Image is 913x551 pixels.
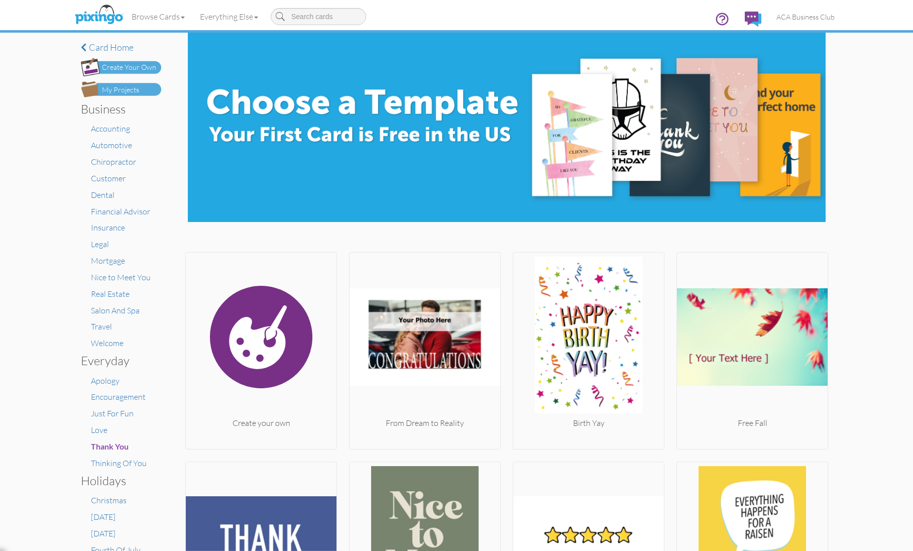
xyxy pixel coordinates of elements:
[91,442,129,452] a: Thank You
[91,272,151,282] a: Nice to Meet You
[91,124,130,134] a: Accounting
[91,305,140,315] a: Salon And Spa
[186,417,336,429] div: Create your own
[102,62,156,73] div: Create Your Own
[124,4,192,29] a: Browse Cards
[677,257,828,417] img: 20250908-205024-9e166ba402a1-250.png
[81,474,154,487] h3: Holidays
[91,321,112,332] a: Travel
[192,4,266,29] a: Everything Else
[513,417,664,429] div: Birth Yay
[91,376,120,386] a: Apology
[271,8,366,25] input: Search cards
[91,495,127,505] a: Christmas
[91,289,130,299] a: Real Estate
[91,425,107,435] a: Love
[350,257,500,417] img: 20250905-201811-b377196b96e5-250.png
[91,239,109,249] a: Legal
[186,257,336,417] img: create.svg
[81,43,161,53] a: Card home
[769,4,842,30] a: ACA Business Club
[91,256,125,266] a: Mortgage
[72,3,126,28] img: pixingo logo
[350,417,500,429] div: From Dream to Reality
[91,528,116,538] a: [DATE]
[513,257,664,417] img: 20250828-163716-8d2042864239-250.jpg
[776,13,835,21] span: ACA Business Club
[91,408,134,418] a: Just For Fun
[81,354,154,367] h3: Everyday
[102,85,139,95] div: My Projects
[91,157,136,167] a: Chiropractor
[81,81,161,97] img: my-projects-button.png
[81,102,154,116] h3: Business
[91,223,125,233] a: Insurance
[745,12,761,27] img: comments.svg
[91,512,116,522] a: [DATE]
[91,442,129,451] span: Thank You
[91,392,146,402] a: Encouragement
[91,140,132,150] a: Automotive
[188,33,825,222] img: e8896c0d-71ea-4978-9834-e4f545c8bf84.jpg
[81,58,161,76] img: create-own-button.png
[91,338,124,348] a: Welcome
[91,458,147,468] a: Thinking Of You
[91,206,150,216] a: Financial Advisor
[91,190,115,200] a: Dental
[91,173,126,183] a: Customer
[677,417,828,429] div: Free Fall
